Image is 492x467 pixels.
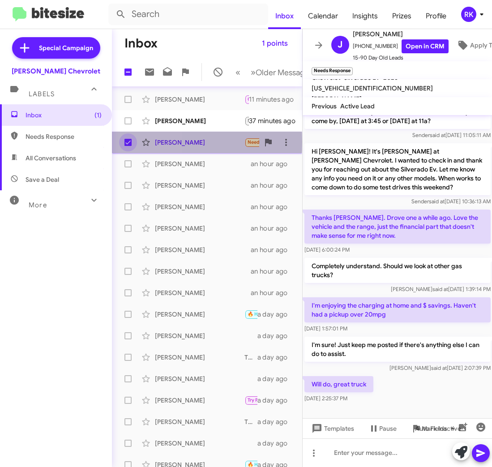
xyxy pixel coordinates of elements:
[155,288,244,297] div: [PERSON_NAME]
[353,39,449,53] span: [PHONE_NUMBER]
[338,38,342,52] span: J
[310,420,354,437] span: Templates
[244,439,257,448] div: Hi [PERSON_NAME], just wanted to thank you again for the opportunity to assist with the new truck...
[385,3,419,29] a: Prizes
[230,63,246,81] button: Previous
[304,246,350,253] span: [DATE] 6:00:24 PM
[12,37,100,59] a: Special Campaign
[94,111,102,120] span: (1)
[26,175,59,184] span: Save a Deal
[408,420,465,437] button: Auto Fields
[379,420,397,437] span: Pause
[248,118,282,124] span: Not-Interested
[244,116,249,126] div: Used to have free services like that
[248,139,286,145] span: Needs Response
[155,417,244,426] div: [PERSON_NAME]
[39,43,93,52] span: Special Campaign
[251,67,256,78] span: »
[257,396,295,405] div: a day ago
[419,3,453,29] a: Profile
[304,297,491,322] p: I'm enjoying the charging at home and $ savings. Haven't had a pickup over 20mpg
[248,96,271,102] span: Call Them
[345,3,385,29] span: Insights
[155,353,244,362] div: [PERSON_NAME]
[244,159,251,168] div: When would you like me to follow up?
[340,102,375,110] span: Active Lead
[249,116,303,125] div: 37 minutes ago
[411,198,490,205] span: Sender [DATE] 10:36:13 AM
[251,267,295,276] div: an hour ago
[155,245,244,254] div: [PERSON_NAME]
[124,36,158,51] h1: Inbox
[26,154,76,163] span: All Conversations
[244,309,257,319] div: You too thank you
[155,159,244,168] div: [PERSON_NAME]
[312,102,337,110] span: Previous
[155,138,244,147] div: [PERSON_NAME]
[244,224,251,233] div: Would love to! Can you tell me the exact mileage and what kind of condition is it in? Tires? Body...
[244,267,251,276] div: Very happy to hear it. Did you want to send us some info on your car and see if we can offer some...
[304,395,347,402] span: [DATE] 2:25:37 PM
[251,202,295,211] div: an hour ago
[155,267,244,276] div: [PERSON_NAME]
[244,245,251,254] div: Sounds good. What bank are you making payments to?
[29,90,55,98] span: Labels
[312,95,362,103] span: [PERSON_NAME]
[257,374,295,383] div: a day ago
[268,3,301,29] a: Inbox
[251,245,295,254] div: an hour ago
[312,67,353,75] small: Needs Response
[155,95,244,104] div: [PERSON_NAME]
[428,198,444,205] span: said at
[353,29,449,39] span: [PERSON_NAME]
[251,288,295,297] div: an hour ago
[262,35,288,51] span: 1 points
[155,224,244,233] div: [PERSON_NAME]
[244,94,249,104] div: Hi [PERSON_NAME]. My visit last night was just to test drive the vehicle. My husband, unfortunate...
[12,67,100,76] div: [PERSON_NAME] Chevrolet
[301,3,345,29] a: Calendar
[244,417,257,426] div: That makes 2 of us! What can I do to help?
[248,397,274,403] span: Try Pausing
[155,181,244,190] div: [PERSON_NAME]
[304,143,491,195] p: Hi [PERSON_NAME]! It's [PERSON_NAME] at [PERSON_NAME] Chevrolet. I wanted to check in and thank y...
[353,53,449,62] span: 15-90 Day Old Leads
[431,364,446,371] span: said at
[402,39,449,53] a: Open in CRM
[429,132,445,138] span: said at
[244,331,257,340] div: Oh ok, the aggressive offers are all lease offers.
[461,7,476,22] div: RK
[257,331,295,340] div: a day ago
[453,7,482,22] button: RK
[412,132,490,138] span: Sender [DATE] 11:05:11 AM
[244,137,259,147] div: Will do, great truck
[155,396,244,405] div: [PERSON_NAME]
[390,286,490,292] span: [PERSON_NAME] [DATE] 1:39:14 PM
[251,159,295,168] div: an hour ago
[235,67,240,78] span: «
[255,35,295,51] button: 1 points
[26,132,102,141] span: Needs Response
[244,288,251,297] div: Very happy to hear it. Was there anything else we can do to assist?
[432,286,448,292] span: said at
[304,337,491,362] p: I'm sure! Just keep me posted if there's anything else I can do to assist.
[244,395,257,405] div: Hi [PERSON_NAME], following up to see if you were able to find the [US_STATE] you were looking fo...
[231,63,318,81] nav: Page navigation example
[304,376,373,392] p: Will do, great truck
[304,325,347,332] span: [DATE] 1:57:01 PM
[155,116,244,125] div: [PERSON_NAME]
[256,68,312,77] span: Older Messages
[155,439,244,448] div: [PERSON_NAME]
[244,374,257,383] div: Hi [PERSON_NAME], we just received a big shipment of Equinox EV's if interested, let us know!
[257,310,295,319] div: a day ago
[108,4,268,25] input: Search
[245,63,318,81] button: Next
[244,353,257,362] div: Thanks — we’re interested in buying your Corvette. Would you like to schedule a free appraisal ap...
[389,364,490,371] span: [PERSON_NAME] [DATE] 2:07:39 PM
[304,210,491,244] p: Thanks [PERSON_NAME]. Drove one a while ago. Love the vehicle and the range, just the financial p...
[251,181,295,190] div: an hour ago
[251,224,295,233] div: an hour ago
